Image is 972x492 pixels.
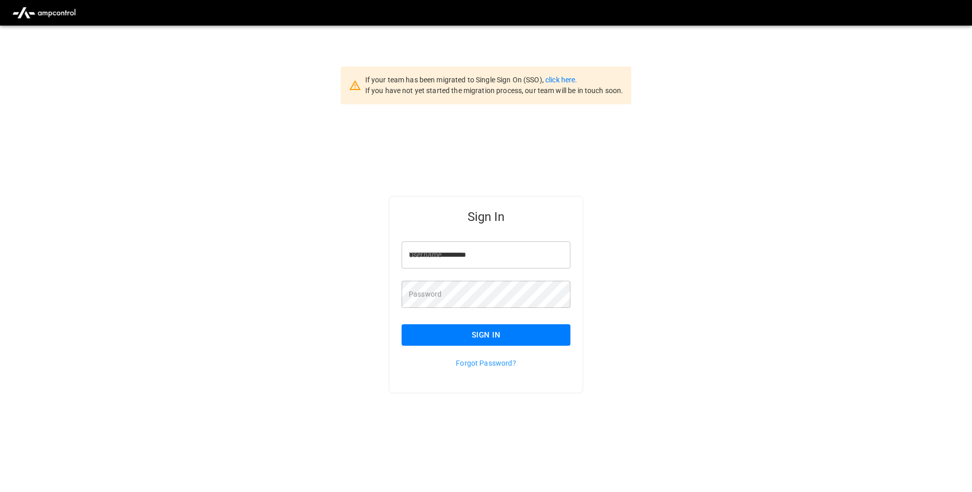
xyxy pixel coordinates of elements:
span: If your team has been migrated to Single Sign On (SSO), [365,76,545,84]
img: ampcontrol.io logo [8,3,80,23]
span: If you have not yet started the migration process, our team will be in touch soon. [365,86,624,95]
button: Sign In [402,324,570,346]
h5: Sign In [402,209,570,225]
p: Forgot Password? [402,358,570,368]
a: click here. [545,76,577,84]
